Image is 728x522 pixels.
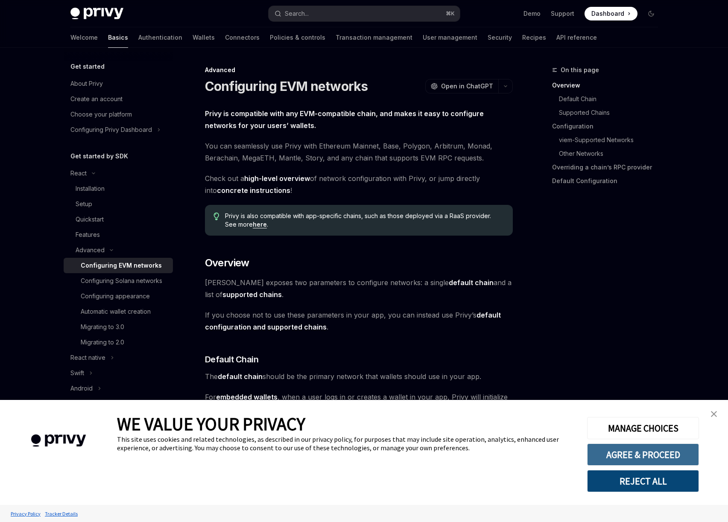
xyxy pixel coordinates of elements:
a: Basics [108,27,128,48]
a: Support [551,9,574,18]
a: Other Networks [559,147,665,160]
span: ⌘ K [446,10,455,17]
div: Automatic wallet creation [81,306,151,317]
div: Configuring appearance [81,291,150,301]
div: Advanced [205,66,513,74]
a: Wallets [193,27,215,48]
a: concrete instructions [217,186,290,195]
h5: Get started by SDK [70,151,128,161]
button: MANAGE CHOICES [587,417,699,439]
span: WE VALUE YOUR PRIVACY [117,413,305,435]
div: Installation [76,184,105,194]
strong: embedded wallets [216,393,278,401]
a: Features [64,227,173,242]
a: Recipes [522,27,546,48]
span: You can seamlessly use Privy with Ethereum Mainnet, Base, Polygon, Arbitrum, Monad, Berachain, Me... [205,140,513,164]
div: Features [76,230,100,240]
a: Choose your platform [64,107,173,122]
span: Open in ChatGPT [441,82,493,90]
a: Overriding a chain’s RPC provider [552,160,665,174]
a: Default Configuration [552,174,665,188]
button: REJECT ALL [587,470,699,492]
a: About Privy [64,76,173,91]
span: Dashboard [591,9,624,18]
a: Default Chain [559,92,665,106]
a: Connectors [225,27,260,48]
button: AGREE & PROCEED [587,443,699,466]
a: Quickstart [64,212,173,227]
span: Privy is also compatible with app-specific chains, such as those deployed via a RaaS provider. Se... [225,212,504,229]
img: company logo [13,422,104,459]
a: Security [488,27,512,48]
a: Tracker Details [43,506,80,521]
a: Overview [552,79,665,92]
button: Search...⌘K [269,6,460,21]
h5: Get started [70,61,105,72]
a: API reference [556,27,597,48]
span: [PERSON_NAME] exposes two parameters to configure networks: a single and a list of . [205,277,513,300]
div: Configuring EVM networks [81,260,162,271]
div: Create an account [70,94,123,104]
a: Welcome [70,27,98,48]
div: Advanced [76,245,105,255]
a: Setup [64,196,173,212]
div: React [70,168,87,178]
strong: Privy is compatible with any EVM-compatible chain, and makes it easy to configure networks for yo... [205,109,484,130]
a: Privacy Policy [9,506,43,521]
a: Dashboard [585,7,637,20]
a: Installation [64,181,173,196]
div: Search... [285,9,309,19]
div: This site uses cookies and related technologies, as described in our privacy policy, for purposes... [117,435,574,452]
a: Supported Chains [559,106,665,120]
a: default chain [449,278,494,287]
span: Default Chain [205,353,259,365]
div: About Privy [70,79,103,89]
a: high-level overview [244,174,310,183]
a: User management [423,27,477,48]
div: Setup [76,199,92,209]
button: Toggle dark mode [644,7,658,20]
div: Migrating to 2.0 [81,337,124,347]
button: Open in ChatGPT [425,79,498,93]
span: For , when a user logs in or creates a wallet in your app, Privy will initialize the embedded wal... [205,391,513,439]
a: Configuring appearance [64,289,173,304]
a: Create an account [64,91,173,107]
div: Android [70,383,93,394]
a: supported chains [222,290,282,299]
div: Configuring Privy Dashboard [70,125,152,135]
a: close banner [705,405,722,423]
div: Swift [70,368,84,378]
a: Demo [523,9,541,18]
img: close banner [711,411,717,417]
a: Authentication [138,27,182,48]
div: Choose your platform [70,109,132,120]
div: Migrating to 3.0 [81,322,124,332]
svg: Tip [213,213,219,220]
span: Check out a of network configuration with Privy, or jump directly into ! [205,172,513,196]
a: Configuring Solana networks [64,273,173,289]
a: Automatic wallet creation [64,304,173,319]
a: Configuration [552,120,665,133]
div: Quickstart [76,214,104,225]
span: On this page [561,65,599,75]
a: Configuring EVM networks [64,258,173,273]
span: Overview [205,256,249,270]
span: The should be the primary network that wallets should use in your app. [205,370,513,382]
a: here [253,221,267,228]
span: If you choose not to use these parameters in your app, you can instead use Privy’s . [205,309,513,333]
h1: Configuring EVM networks [205,79,368,94]
a: Transaction management [336,27,412,48]
img: dark logo [70,8,123,20]
div: Configuring Solana networks [81,276,162,286]
a: viem-Supported Networks [559,133,665,147]
div: Flutter [70,399,88,409]
a: Migrating to 2.0 [64,335,173,350]
a: Policies & controls [270,27,325,48]
div: React native [70,353,105,363]
a: Migrating to 3.0 [64,319,173,335]
strong: default chain [218,372,263,381]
